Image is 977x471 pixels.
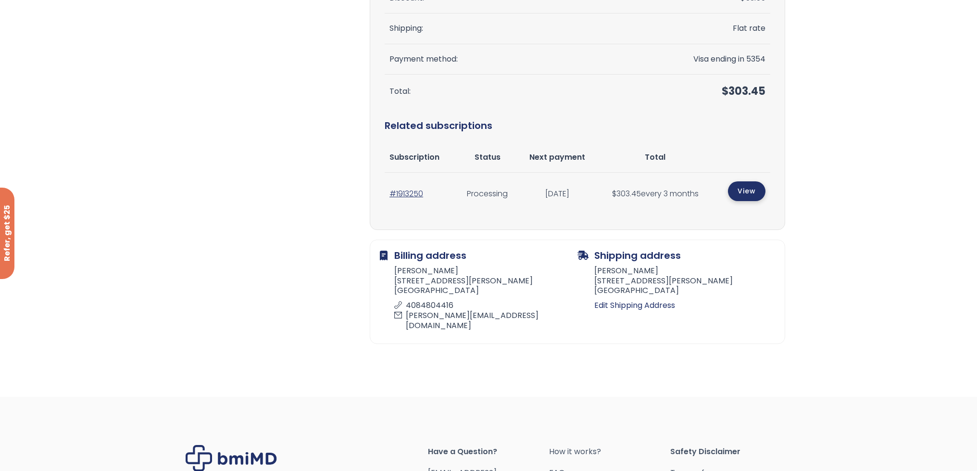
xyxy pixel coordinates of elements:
[385,44,654,75] th: Payment method:
[475,152,501,163] span: Status
[577,266,775,299] address: [PERSON_NAME] [STREET_ADDRESS][PERSON_NAME] [GEOGRAPHIC_DATA]
[654,13,770,44] td: Flat rate
[389,188,423,199] a: #1913250
[380,250,577,261] h2: Billing address
[612,188,641,199] span: 303.45
[518,173,597,215] td: [DATE]
[722,84,728,99] span: $
[385,75,654,109] th: Total:
[597,173,714,215] td: every 3 months
[380,266,577,334] address: [PERSON_NAME] [STREET_ADDRESS][PERSON_NAME] [GEOGRAPHIC_DATA]
[612,188,616,199] span: $
[670,445,791,458] span: Safety Disclaimer
[428,445,549,458] span: Have a Question?
[549,445,670,458] a: How it works?
[654,44,770,75] td: Visa ending in 5354
[394,301,572,311] p: 4084804416
[529,152,585,163] span: Next payment
[577,250,775,261] h2: Shipping address
[385,13,654,44] th: Shipping:
[394,311,572,331] p: [PERSON_NAME][EMAIL_ADDRESS][DOMAIN_NAME]
[594,299,775,312] a: Edit Shipping Address
[389,152,439,163] span: Subscription
[457,173,518,215] td: Processing
[645,152,665,163] span: Total
[728,181,765,201] a: View
[722,84,765,99] span: 303.45
[385,109,770,142] h2: Related subscriptions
